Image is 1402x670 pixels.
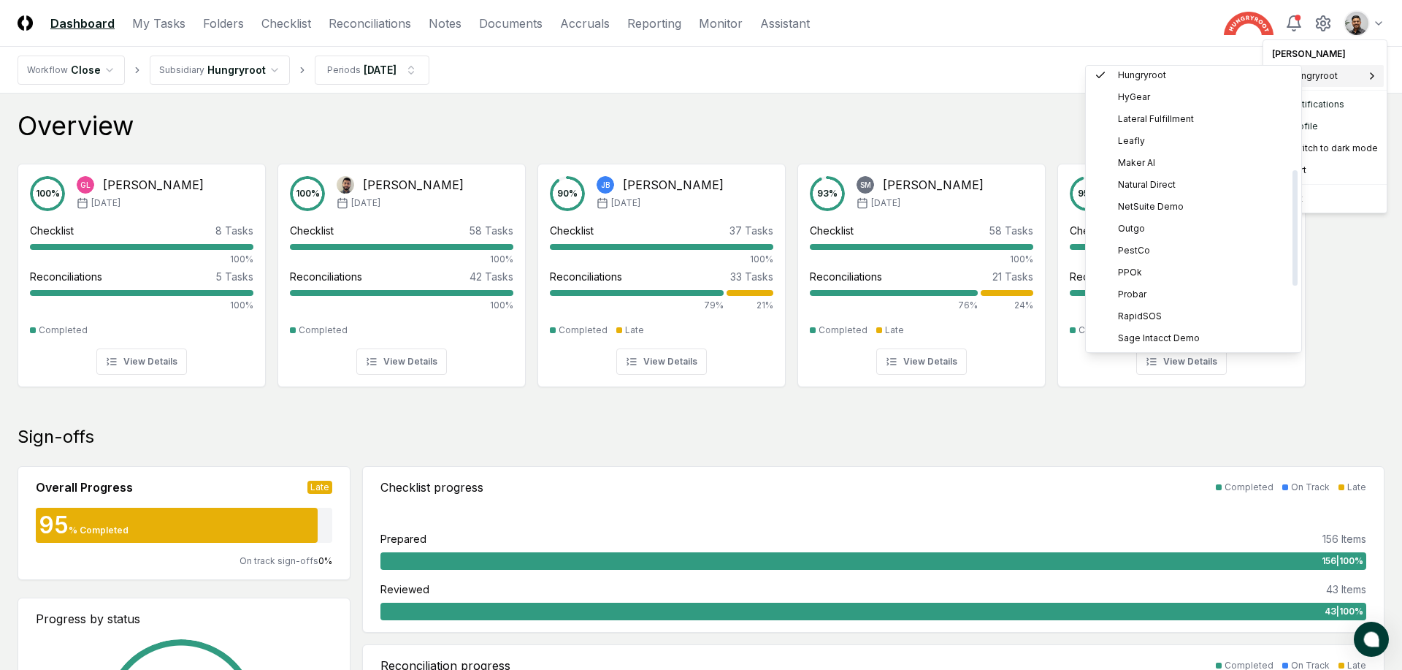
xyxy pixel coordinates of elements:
span: Hungryroot [1118,69,1166,82]
span: Outgo [1118,222,1145,235]
span: Leafly [1118,134,1145,148]
span: RapidSOS [1118,310,1162,323]
span: PPOk [1118,266,1142,279]
span: Natural Direct [1118,178,1176,191]
span: Lateral Fulfillment [1118,113,1194,126]
span: Sage Intacct Demo [1118,332,1200,345]
div: [PERSON_NAME] [1266,43,1384,65]
span: Maker AI [1118,156,1155,170]
a: Notifications [1266,94,1384,115]
a: Profile [1266,115,1384,137]
div: Support [1266,159,1384,181]
div: Logout [1266,188,1384,210]
div: Switch to dark mode [1266,137,1384,159]
span: NetSuite Demo [1118,200,1184,213]
span: Hungryroot [1290,69,1338,83]
span: Probar [1118,288,1146,301]
span: PestCo [1118,244,1150,257]
span: HyGear [1118,91,1150,104]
